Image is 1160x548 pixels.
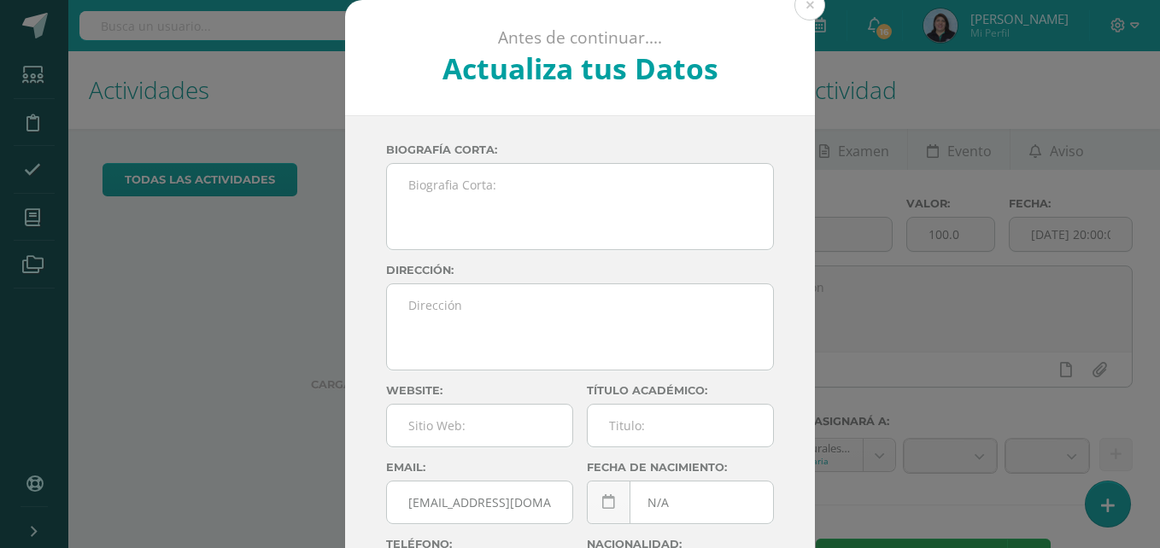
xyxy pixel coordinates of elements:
label: Dirección: [386,264,774,277]
label: Email: [386,461,573,474]
label: Título académico: [587,384,774,397]
h2: Actualiza tus Datos [391,49,770,88]
input: Fecha de Nacimiento: [588,481,773,523]
label: Biografía corta: [386,143,774,156]
input: Correo Electronico: [387,481,572,523]
p: Antes de continuar.... [391,27,770,49]
label: Website: [386,384,573,397]
input: Sitio Web: [387,405,572,446]
label: Fecha de nacimiento: [587,461,774,474]
input: Titulo: [588,405,773,446]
